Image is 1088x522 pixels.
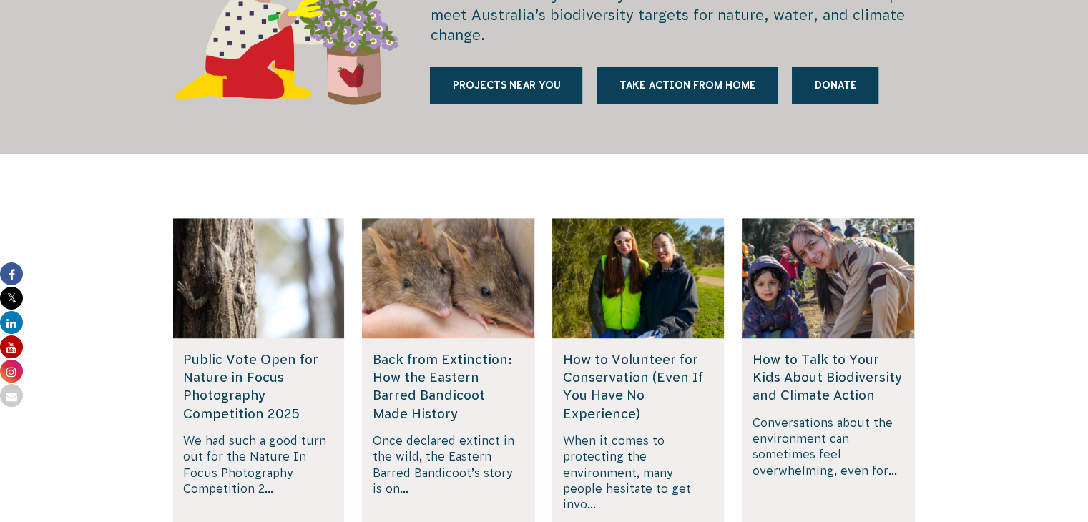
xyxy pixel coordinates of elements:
[430,67,582,104] a: Projects near you
[753,350,903,405] h5: How to Talk to Your Kids About Biodiversity and Climate Action
[792,67,878,104] a: Donate
[183,350,334,423] h5: Public Vote Open for Nature in Focus Photography Competition 2025
[373,350,524,423] h5: Back from Extinction: How the Eastern Barred Bandicoot Made History
[597,67,778,104] a: Take action from home
[563,350,714,423] h5: How to Volunteer for Conservation (Even If You Have No Experience)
